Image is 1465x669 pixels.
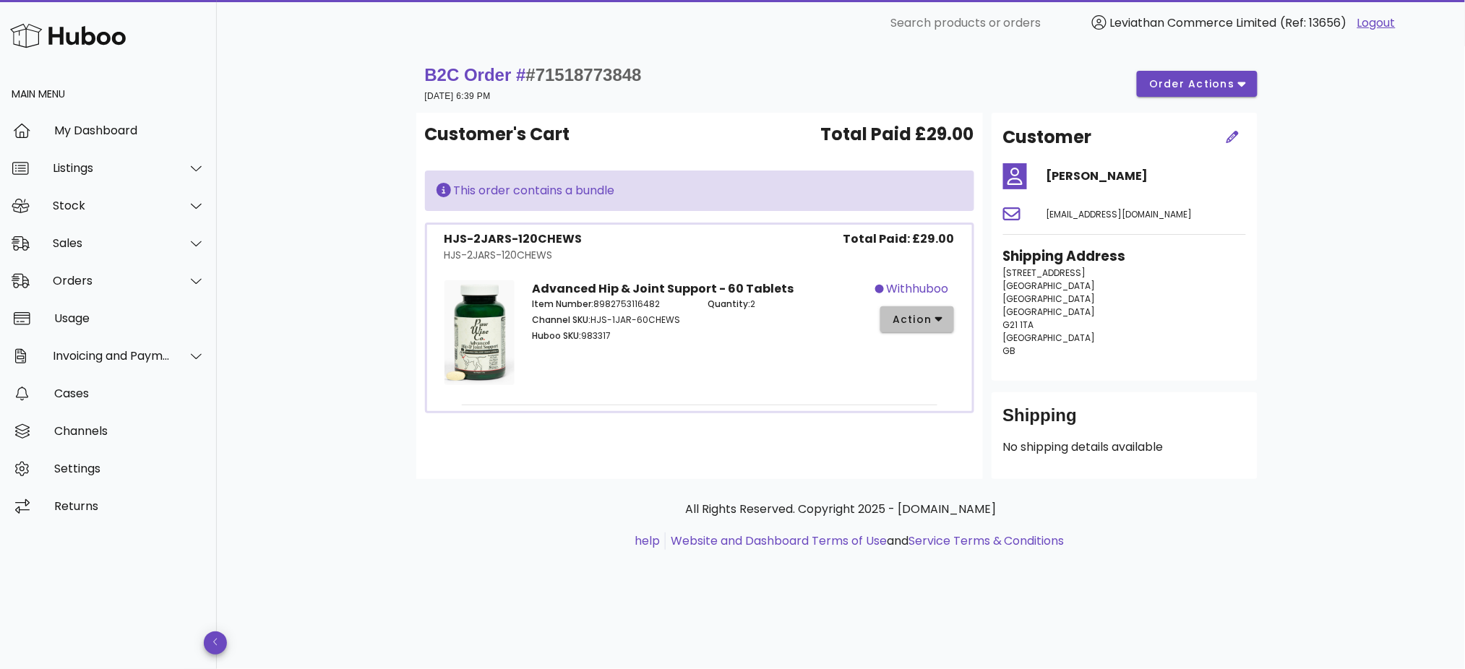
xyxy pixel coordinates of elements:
span: Leviathan Commerce Limited [1110,14,1277,31]
div: HJS-2JARS-120CHEWS [444,248,583,263]
span: [GEOGRAPHIC_DATA] [1003,280,1096,292]
span: Customer's Cart [425,121,570,147]
span: withhuboo [887,280,949,298]
span: Total Paid £29.00 [821,121,974,147]
div: Orders [53,274,171,288]
a: Service Terms & Conditions [908,532,1065,549]
div: Stock [53,199,171,212]
p: 983317 [532,329,690,342]
div: Listings [53,161,171,175]
p: All Rights Reserved. Copyright 2025 - [DOMAIN_NAME] [428,501,1255,518]
span: GB [1003,345,1016,357]
button: action [880,306,955,332]
div: Cases [54,387,205,400]
span: [GEOGRAPHIC_DATA] [1003,293,1096,305]
p: HJS-1JAR-60CHEWS [532,314,690,327]
div: HJS-2JARS-120CHEWS [444,230,583,248]
a: Logout [1357,14,1396,32]
span: (Ref: 13656) [1281,14,1347,31]
a: Website and Dashboard Terms of Use [671,532,887,549]
h2: Customer [1003,124,1092,150]
span: order actions [1148,77,1235,92]
strong: B2C Order # [425,65,642,85]
div: This order contains a bundle [437,182,963,199]
div: Sales [53,236,171,250]
span: Quantity: [708,298,750,310]
li: and [666,532,1065,550]
h3: Shipping Address [1003,246,1246,267]
span: [STREET_ADDRESS] [1003,267,1086,279]
span: Total Paid: £29.00 [843,230,955,248]
span: Huboo SKU: [532,329,581,342]
p: 2 [708,298,866,311]
span: [GEOGRAPHIC_DATA] [1003,306,1096,318]
button: order actions [1137,71,1257,97]
span: #71518773848 [526,65,642,85]
span: Channel SKU: [532,314,590,326]
span: Item Number: [532,298,593,310]
a: help [635,532,660,549]
div: Usage [54,311,205,325]
p: No shipping details available [1003,439,1246,456]
h4: [PERSON_NAME] [1047,168,1246,185]
div: My Dashboard [54,124,205,137]
div: Returns [54,499,205,513]
div: Channels [54,424,205,438]
img: Product Image [444,280,515,385]
span: action [892,312,932,327]
small: [DATE] 6:39 PM [425,91,491,101]
img: Huboo Logo [10,20,126,51]
span: G21 1TA [1003,319,1034,331]
span: [EMAIL_ADDRESS][DOMAIN_NAME] [1047,208,1193,220]
p: 8982753116482 [532,298,690,311]
strong: Advanced Hip & Joint Support - 60 Tablets [532,280,794,297]
div: Shipping [1003,404,1246,439]
span: [GEOGRAPHIC_DATA] [1003,332,1096,344]
div: Settings [54,462,205,475]
div: Invoicing and Payments [53,349,171,363]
